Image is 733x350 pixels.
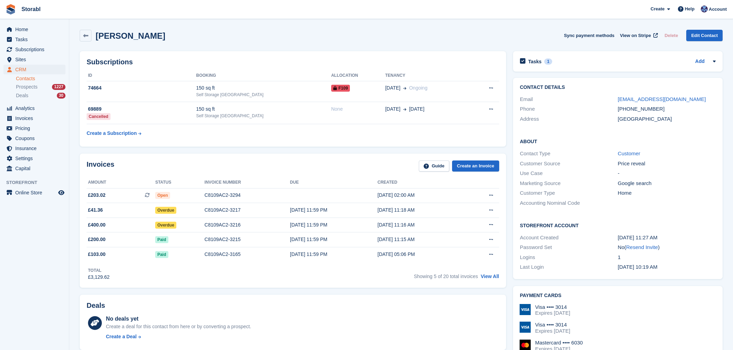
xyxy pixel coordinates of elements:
th: ID [87,70,196,81]
a: menu [3,133,65,143]
div: £3,129.62 [88,274,109,281]
div: 150 sq ft [196,105,331,113]
a: Add [695,58,705,66]
div: Logins [520,254,618,261]
span: Settings [15,154,57,163]
div: [PHONE_NUMBER] [618,105,716,113]
th: Due [290,177,378,188]
a: menu [3,113,65,123]
th: Invoice number [204,177,290,188]
div: C8109AC2-3294 [204,192,290,199]
a: Resend Invite [626,244,658,250]
span: Insurance [15,144,57,153]
a: Create a Deal [106,333,251,340]
div: 74664 [87,84,196,92]
div: Google search [618,179,716,187]
img: Visa Logo [520,304,531,315]
span: Ongoing [409,85,427,91]
h2: Invoices [87,160,114,172]
span: [DATE] [385,105,400,113]
span: Capital [15,164,57,173]
div: 1 [618,254,716,261]
a: menu [3,35,65,44]
div: Visa •••• 3014 [535,322,570,328]
div: [DATE] 02:00 AM [378,192,465,199]
span: View on Stripe [620,32,651,39]
h2: Payment cards [520,293,716,298]
div: Accounting Nominal Code [520,199,618,207]
span: £41.36 [88,206,103,214]
span: Invoices [15,113,57,123]
h2: Deals [87,302,105,310]
div: C8109AC2-3216 [204,221,290,229]
div: [DATE] 11:16 AM [378,221,465,229]
div: Phone [520,105,618,113]
span: Subscriptions [15,45,57,54]
a: Create a Subscription [87,127,141,140]
a: View on Stripe [617,30,659,41]
div: [DATE] 11:59 PM [290,251,378,258]
span: Analytics [15,103,57,113]
div: Marketing Source [520,179,618,187]
span: Storefront [6,179,69,186]
th: Created [378,177,465,188]
th: Status [155,177,204,188]
div: [DATE] 11:59 PM [290,206,378,214]
div: Use Case [520,169,618,177]
a: Edit Contact [686,30,723,41]
button: Sync payment methods [564,30,615,41]
span: Help [685,6,695,12]
div: Customer Type [520,189,618,197]
div: [DATE] 11:59 PM [290,236,378,243]
div: Create a Subscription [87,130,137,137]
span: Overdue [155,207,176,214]
a: View All [481,274,499,279]
h2: Subscriptions [87,58,499,66]
a: Storabl [19,3,43,15]
span: Paid [155,251,168,258]
span: £103.00 [88,251,106,258]
a: menu [3,164,65,173]
a: menu [3,123,65,133]
div: Total [88,267,109,274]
h2: Storefront Account [520,222,716,229]
span: Coupons [15,133,57,143]
div: 69889 [87,105,196,113]
div: Create a Deal [106,333,137,340]
span: Pricing [15,123,57,133]
span: Home [15,25,57,34]
div: Account Created [520,234,618,242]
span: Online Store [15,188,57,197]
h2: [PERSON_NAME] [96,31,165,40]
div: Cancelled [87,113,111,120]
div: Expires [DATE] [535,328,570,334]
span: £200.00 [88,236,106,243]
h2: Contact Details [520,85,716,90]
div: - [618,169,716,177]
img: Visa Logo [520,322,531,333]
span: Open [155,192,170,199]
span: Paid [155,236,168,243]
span: Create [651,6,664,12]
div: Self Storage [GEOGRAPHIC_DATA] [196,113,331,119]
h2: About [520,138,716,145]
div: None [331,105,385,113]
span: ( ) [625,244,660,250]
div: Visa •••• 3014 [535,304,570,310]
a: Contacts [16,75,65,82]
a: Customer [618,150,640,156]
div: C8109AC2-3217 [204,206,290,214]
button: Delete [662,30,681,41]
div: 150 sq ft [196,84,331,92]
a: menu [3,103,65,113]
div: 1227 [52,84,65,90]
time: 2025-03-24 10:19:00 UTC [618,264,657,270]
div: C8109AC2-3165 [204,251,290,258]
a: Deals 30 [16,92,65,99]
div: Home [618,189,716,197]
div: Password Set [520,243,618,251]
a: menu [3,154,65,163]
div: 1 [544,58,552,65]
th: Amount [87,177,155,188]
div: [DATE] 11:27 AM [618,234,716,242]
